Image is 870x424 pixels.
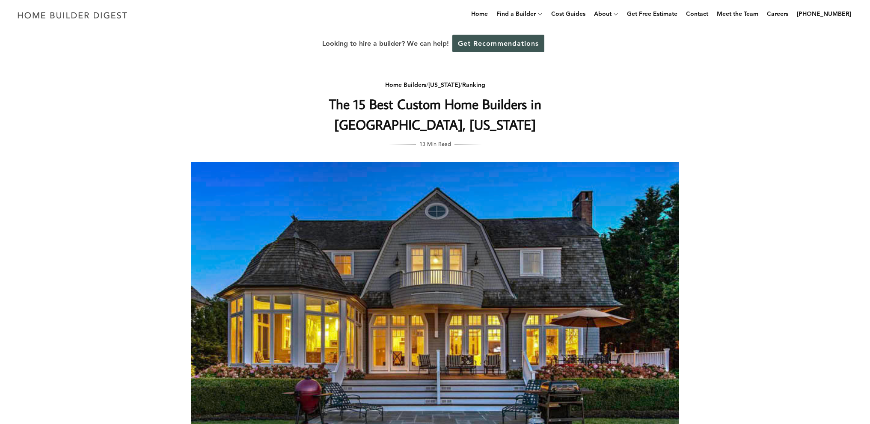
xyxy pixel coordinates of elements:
[264,94,606,135] h1: The 15 Best Custom Home Builders in [GEOGRAPHIC_DATA], [US_STATE]
[452,35,544,52] a: Get Recommendations
[462,81,485,89] a: Ranking
[14,7,131,24] img: Home Builder Digest
[385,81,426,89] a: Home Builders
[264,80,606,90] div: / /
[419,139,451,148] span: 13 Min Read
[428,81,460,89] a: [US_STATE]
